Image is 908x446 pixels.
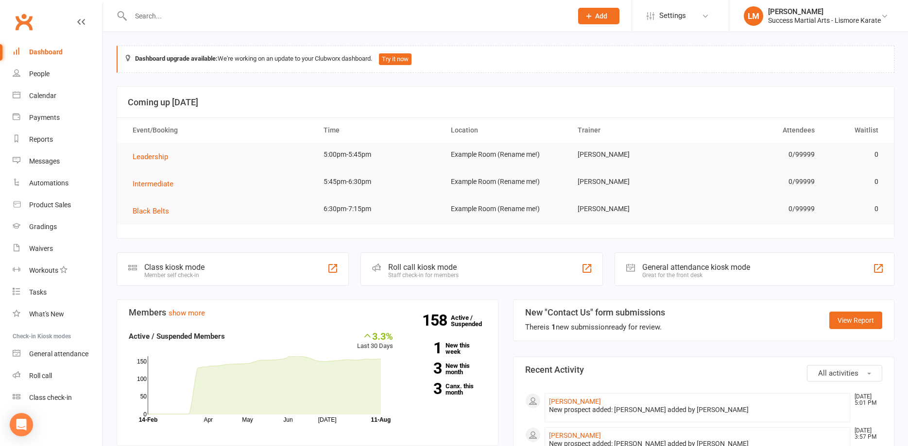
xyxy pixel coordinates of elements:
[169,309,205,317] a: show more
[29,245,53,252] div: Waivers
[807,365,882,381] button: All activities
[442,118,569,143] th: Location
[315,143,442,166] td: 5:00pm-5:45pm
[29,288,47,296] div: Tasks
[578,8,619,24] button: Add
[408,341,442,355] strong: 1
[29,372,52,380] div: Roll call
[29,223,57,231] div: Gradings
[29,92,56,99] div: Calendar
[29,157,60,165] div: Messages
[442,170,569,193] td: Example Room (Rename me!)
[129,332,225,341] strong: Active / Suspended Members
[315,198,442,220] td: 6:30pm-7:15pm
[357,330,393,351] div: Last 30 Days
[124,118,315,143] th: Event/Booking
[659,5,686,27] span: Settings
[818,369,858,378] span: All activities
[696,198,823,220] td: 0/99999
[569,198,696,220] td: [PERSON_NAME]
[569,118,696,143] th: Trainer
[642,272,750,279] div: Great for the front desk
[642,263,750,272] div: General attendance kiosk mode
[696,143,823,166] td: 0/99999
[12,10,36,34] a: Clubworx
[744,6,763,26] div: LM
[144,272,205,279] div: Member self check-in
[315,170,442,193] td: 5:45pm-6:30pm
[768,16,881,25] div: Success Martial Arts - Lismore Karate
[29,266,58,274] div: Workouts
[357,330,393,341] div: 3.3%
[29,114,60,121] div: Payments
[13,107,103,129] a: Payments
[128,9,565,23] input: Search...
[13,343,103,365] a: General attendance kiosk mode
[29,201,71,209] div: Product Sales
[128,98,883,107] h3: Coming up [DATE]
[13,281,103,303] a: Tasks
[408,381,442,396] strong: 3
[13,387,103,409] a: Class kiosk mode
[13,85,103,107] a: Calendar
[133,152,168,161] span: Leadership
[408,342,486,355] a: 1New this week
[13,172,103,194] a: Automations
[135,55,218,62] strong: Dashboard upgrade available:
[823,198,887,220] td: 0
[850,394,882,406] time: [DATE] 5:01 PM
[13,216,103,238] a: Gradings
[13,41,103,63] a: Dashboard
[315,118,442,143] th: Time
[823,143,887,166] td: 0
[408,363,486,375] a: 3New this month
[442,198,569,220] td: Example Room (Rename me!)
[451,307,494,334] a: 158Active / Suspended
[117,46,894,73] div: We're working on an update to your Clubworx dashboard.
[551,323,556,331] strong: 1
[388,263,459,272] div: Roll call kiosk mode
[595,12,607,20] span: Add
[549,406,846,414] div: New prospect added: [PERSON_NAME] added by [PERSON_NAME]
[13,150,103,172] a: Messages
[850,428,882,440] time: [DATE] 3:57 PM
[569,143,696,166] td: [PERSON_NAME]
[408,361,442,376] strong: 3
[525,365,883,375] h3: Recent Activity
[133,207,169,215] span: Black Belts
[13,238,103,260] a: Waivers
[29,310,64,318] div: What's New
[13,303,103,325] a: What's New
[133,205,176,217] button: Black Belts
[696,170,823,193] td: 0/99999
[13,365,103,387] a: Roll call
[13,260,103,281] a: Workouts
[549,431,601,439] a: [PERSON_NAME]
[29,394,72,401] div: Class check-in
[442,143,569,166] td: Example Room (Rename me!)
[29,350,88,358] div: General attendance
[525,308,665,317] h3: New "Contact Us" form submissions
[379,53,411,65] button: Try it now
[823,118,887,143] th: Waitlist
[10,413,33,436] div: Open Intercom Messenger
[13,63,103,85] a: People
[29,135,53,143] div: Reports
[569,170,696,193] td: [PERSON_NAME]
[29,70,50,78] div: People
[144,263,205,272] div: Class kiosk mode
[29,179,69,187] div: Automations
[549,397,601,405] a: [PERSON_NAME]
[13,194,103,216] a: Product Sales
[129,308,486,317] h3: Members
[133,151,175,163] button: Leadership
[13,129,103,150] a: Reports
[422,313,451,328] strong: 158
[525,321,665,333] div: There is new submission ready for review.
[408,383,486,396] a: 3Canx. this month
[768,7,881,16] div: [PERSON_NAME]
[388,272,459,279] div: Staff check-in for members
[29,48,63,56] div: Dashboard
[696,118,823,143] th: Attendees
[829,312,882,329] a: View Report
